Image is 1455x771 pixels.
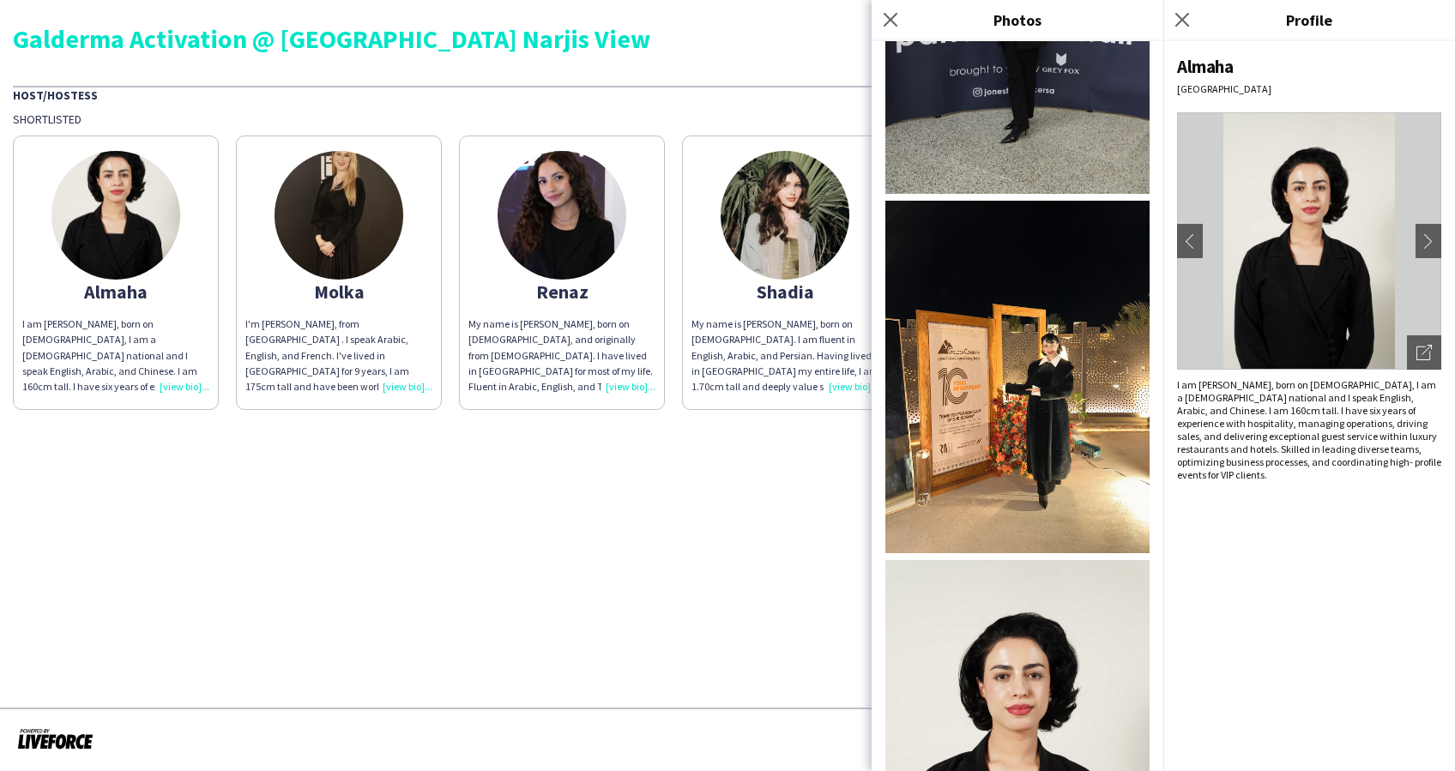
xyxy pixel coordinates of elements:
[1163,9,1455,31] h3: Profile
[13,111,1442,127] div: Shortlisted
[22,316,209,395] div: I am [PERSON_NAME], born on [DEMOGRAPHIC_DATA], I am a [DEMOGRAPHIC_DATA] national and I speak En...
[245,316,432,395] div: I'm [PERSON_NAME], from [GEOGRAPHIC_DATA] . I speak Arabic, English, and French. I've lived in [G...
[1177,82,1441,95] div: [GEOGRAPHIC_DATA]
[498,151,626,280] img: thumb-66e5d0fb24c9f.jpeg
[13,86,1442,103] div: Host/Hostess
[691,284,878,299] div: Shadia
[468,284,655,299] div: Renaz
[1177,112,1441,370] img: Crew avatar or photo
[885,201,1150,553] img: Crew photo 1113545
[275,151,403,280] img: thumb-66fc3cc8af0b7.jpeg
[17,726,94,750] img: Powered by Liveforce
[13,26,1442,51] div: Galderma Activation @ [GEOGRAPHIC_DATA] Narjis View
[721,151,849,280] img: thumb-672a4f785de2f.jpeg
[872,9,1163,31] h3: Photos
[1177,55,1441,78] div: Almaha
[1407,335,1441,370] div: Open photos pop-in
[245,284,432,299] div: Molka
[22,284,209,299] div: Almaha
[1177,378,1441,481] div: I am [PERSON_NAME], born on [DEMOGRAPHIC_DATA], I am a [DEMOGRAPHIC_DATA] national and I speak En...
[691,316,878,395] div: My name is [PERSON_NAME], born on [DEMOGRAPHIC_DATA]. I am fluent in English, Arabic, and Persian...
[468,316,655,395] div: My name is [PERSON_NAME], born on [DEMOGRAPHIC_DATA], and originally from [DEMOGRAPHIC_DATA]. I h...
[51,151,180,280] img: thumb-6cf3761b-a91a-4e67-9ce6-6902d294ea4f.jpg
